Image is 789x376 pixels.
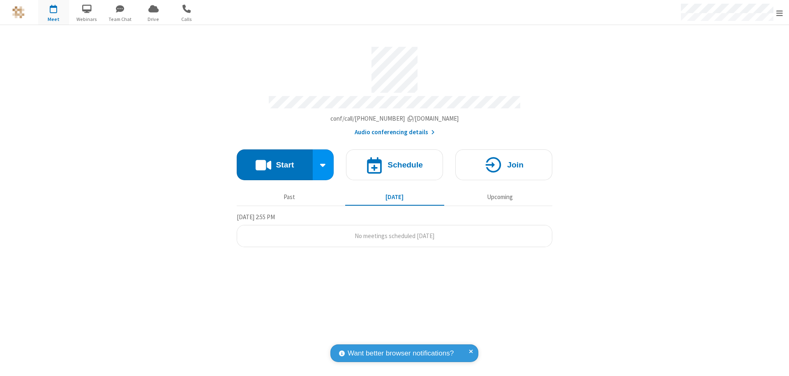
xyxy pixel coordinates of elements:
[450,189,549,205] button: Upcoming
[330,114,459,124] button: Copy my meeting room linkCopy my meeting room link
[38,16,69,23] span: Meet
[346,149,443,180] button: Schedule
[455,149,552,180] button: Join
[507,161,524,169] h4: Join
[105,16,136,23] span: Team Chat
[72,16,102,23] span: Webinars
[12,6,25,18] img: QA Selenium DO NOT DELETE OR CHANGE
[237,213,275,221] span: [DATE] 2:55 PM
[240,189,339,205] button: Past
[388,161,423,169] h4: Schedule
[313,149,334,180] div: Start conference options
[237,149,313,180] button: Start
[345,189,444,205] button: [DATE]
[138,16,169,23] span: Drive
[330,115,459,122] span: Copy my meeting room link
[237,41,552,137] section: Account details
[348,348,454,359] span: Want better browser notifications?
[237,212,552,248] section: Today's Meetings
[355,232,434,240] span: No meetings scheduled [DATE]
[355,128,435,137] button: Audio conferencing details
[276,161,294,169] h4: Start
[171,16,202,23] span: Calls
